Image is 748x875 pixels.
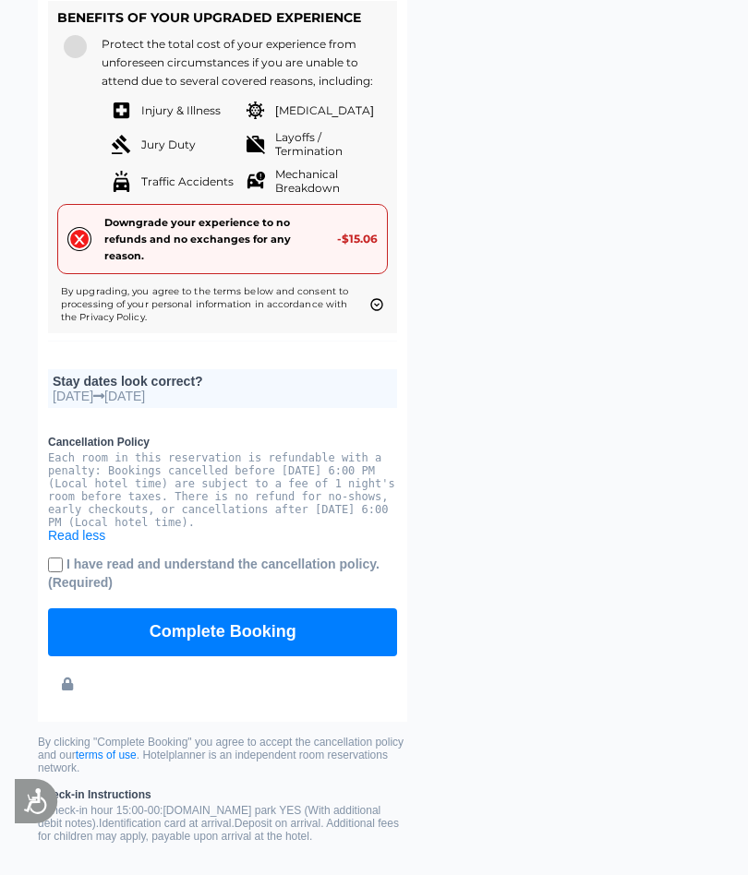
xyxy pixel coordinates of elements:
a: terms of use [76,749,137,761]
small: . Check-in hour 15:00-00:[DOMAIN_NAME] park YES (With additional debit notes).Identification card... [38,788,407,843]
b: I have read and understand the cancellation policy. [48,557,380,590]
a: Read less [48,528,105,543]
b: Cancellation Policy [48,436,397,449]
small: By clicking "Complete Booking" you agree to accept the cancellation policy and our . Hotelplanner... [38,736,407,774]
pre: Each room in this reservation is refundable with a penalty: Bookings cancelled before [DATE] 6:00... [48,451,397,529]
button: Complete Booking [48,608,397,656]
b: Stay dates look correct? [53,374,203,389]
span: [DATE] [DATE] [53,389,392,403]
input: I have read and understand the cancellation policy.(Required) [48,557,63,572]
b: Check-in Instructions [38,788,407,801]
span: (Required) [48,575,113,590]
